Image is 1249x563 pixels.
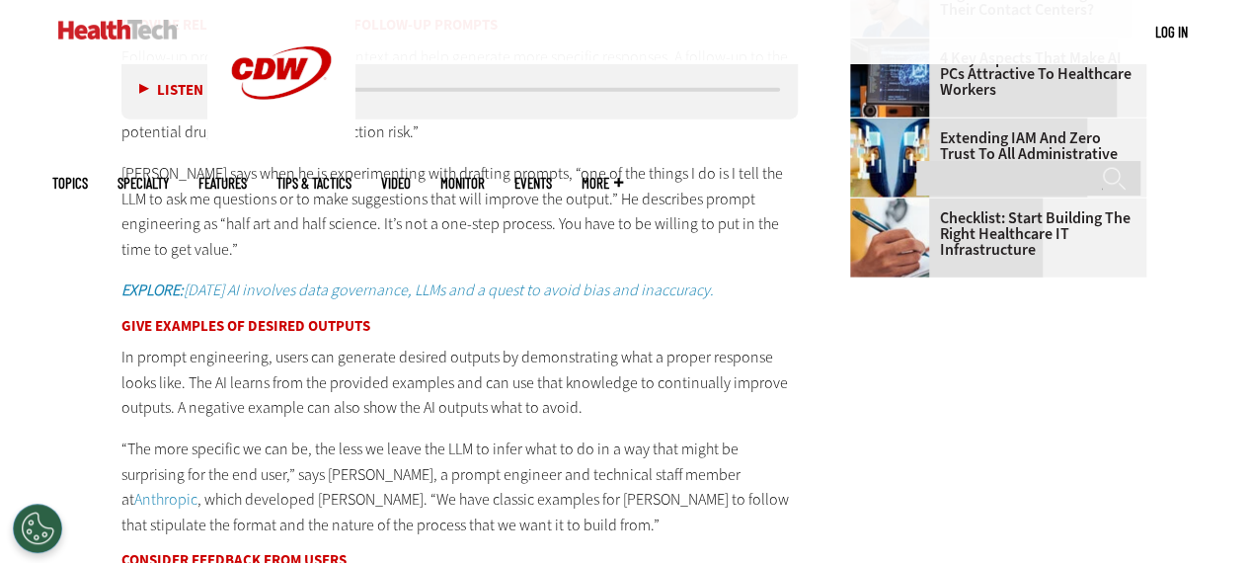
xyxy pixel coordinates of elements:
[850,199,939,214] a: Person with a clipboard checking a list
[121,280,714,300] a: EXPLORE:[DATE] AI involves data governance, LLMs and a quest to avoid bias and inaccuracy.
[121,437,799,537] p: “The more specific we can be, the less we leave the LLM to infer what to do in a way that might b...
[850,210,1134,258] a: Checklist: Start Building the Right Healthcare IT Infrastructure
[198,176,247,191] a: Features
[13,504,62,553] button: Open Preferences
[13,504,62,553] div: Cookies Settings
[117,176,169,191] span: Specialty
[582,176,623,191] span: More
[1155,23,1188,40] a: Log in
[121,280,184,300] strong: EXPLORE:
[850,199,929,278] img: Person with a clipboard checking a list
[1155,22,1188,42] div: User menu
[134,489,197,510] a: Anthropic
[121,345,799,421] p: In prompt engineering, users can generate desired outputs by demonstrating what a proper response...
[121,319,799,334] h3: Give Examples of Desired Outputs
[381,176,411,191] a: Video
[52,176,88,191] span: Topics
[514,176,552,191] a: Events
[276,176,351,191] a: Tips & Tactics
[207,130,355,151] a: CDW
[121,280,714,300] em: [DATE] AI involves data governance, LLMs and a quest to avoid bias and inaccuracy.
[850,119,929,198] img: abstract image of woman with pixelated face
[58,20,178,40] img: Home
[440,176,485,191] a: MonITor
